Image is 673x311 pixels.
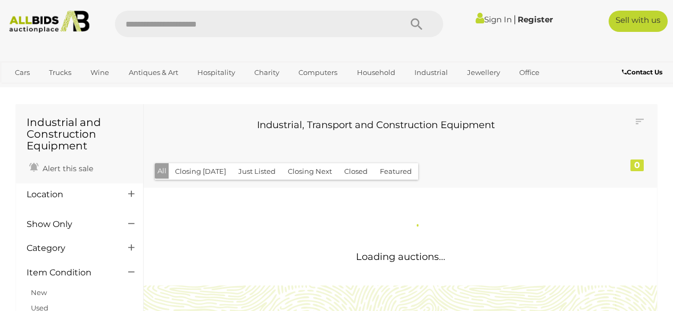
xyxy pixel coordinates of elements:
a: Register [518,14,553,24]
button: Just Listed [232,163,282,180]
div: 0 [630,159,644,171]
a: [GEOGRAPHIC_DATA] [49,81,138,99]
a: Jewellery [460,64,507,81]
h4: Location [27,190,112,199]
h4: Item Condition [27,268,112,278]
a: Antiques & Art [122,64,185,81]
button: All [155,163,169,179]
span: Alert this sale [40,164,93,173]
a: Office [512,64,546,81]
h3: Industrial, Transport and Construction Equipment [162,120,589,131]
a: Cars [8,64,37,81]
span: Loading auctions... [356,251,445,263]
a: Sell with us [609,11,668,32]
button: Search [390,11,443,37]
a: Trucks [42,64,78,81]
button: Closing [DATE] [169,163,232,180]
a: Wine [84,64,116,81]
img: Allbids.com.au [5,11,94,33]
button: Featured [373,163,418,180]
a: Household [350,64,402,81]
a: Alert this sale [27,159,96,175]
a: Contact Us [622,66,665,78]
span: | [513,13,516,25]
a: Hospitality [190,64,242,81]
h4: Show Only [27,220,112,229]
b: Contact Us [622,68,662,76]
a: Industrial [408,64,455,81]
a: Sports [8,81,44,99]
a: Charity [247,64,286,81]
h4: Category [27,243,112,253]
a: New [31,288,47,297]
button: Closed [338,163,374,180]
a: Sign In [476,14,512,24]
a: Computers [292,64,344,81]
h1: Industrial and Construction Equipment [27,116,132,152]
button: Closing Next [281,163,338,180]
